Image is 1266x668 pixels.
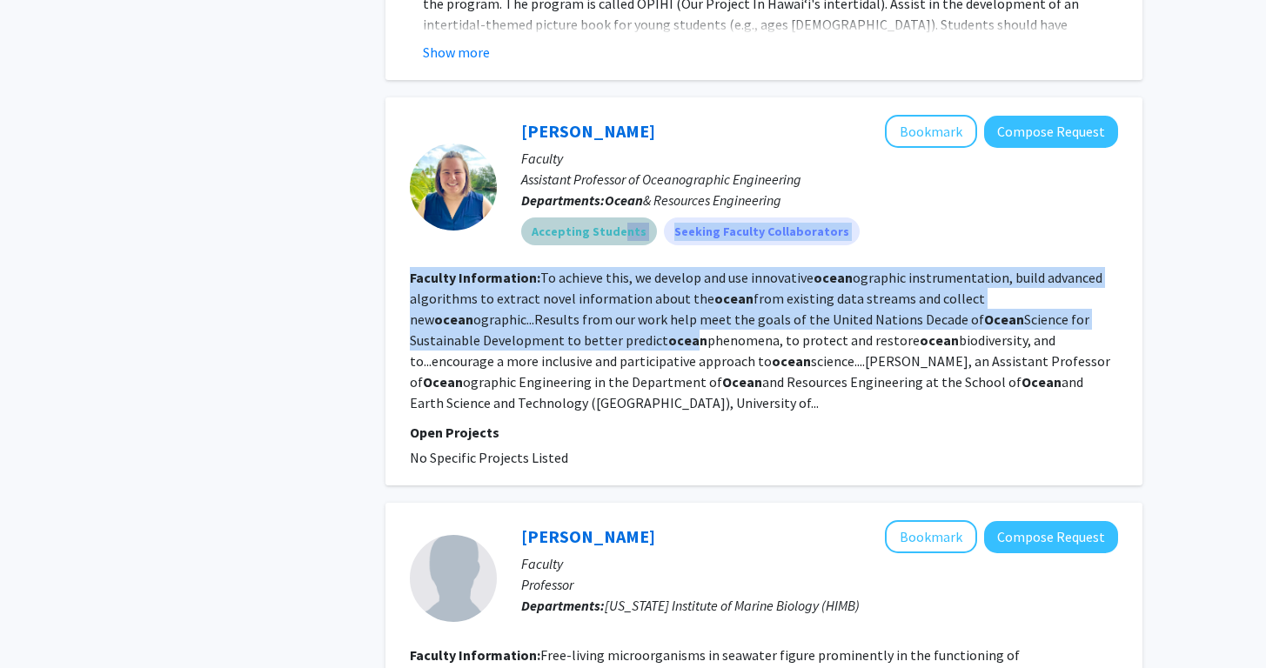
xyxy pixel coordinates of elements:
[410,269,540,286] b: Faculty Information:
[521,574,1118,595] p: Professor
[423,373,463,391] b: Ocean
[410,269,1110,411] fg-read-more: To achieve this, we develop and use innovative ographic instrumentation, build advanced algorithm...
[920,331,959,349] b: ocean
[605,191,643,209] b: Ocean
[885,520,977,553] button: Add Michael Rappe to Bookmarks
[984,311,1024,328] b: Ocean
[410,646,540,664] b: Faculty Information:
[521,217,657,245] mat-chip: Accepting Students
[521,191,605,209] b: Departments:
[814,269,853,286] b: ocean
[521,525,655,547] a: [PERSON_NAME]
[722,373,762,391] b: Ocean
[984,116,1118,148] button: Compose Request to Camille Pagniello
[714,290,754,307] b: ocean
[410,422,1118,443] p: Open Projects
[1022,373,1062,391] b: Ocean
[521,148,1118,169] p: Faculty
[772,352,811,370] b: ocean
[605,597,860,614] span: [US_STATE] Institute of Marine Biology (HIMB)
[885,115,977,148] button: Add Camille Pagniello to Bookmarks
[410,449,568,466] span: No Specific Projects Listed
[984,521,1118,553] button: Compose Request to Michael Rappe
[521,597,605,614] b: Departments:
[605,191,781,209] span: & Resources Engineering
[434,311,473,328] b: ocean
[668,331,707,349] b: ocean
[664,217,860,245] mat-chip: Seeking Faculty Collaborators
[521,169,1118,190] p: Assistant Professor of Oceanographic Engineering
[521,120,655,142] a: [PERSON_NAME]
[423,42,490,63] button: Show more
[13,590,74,655] iframe: Chat
[521,553,1118,574] p: Faculty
